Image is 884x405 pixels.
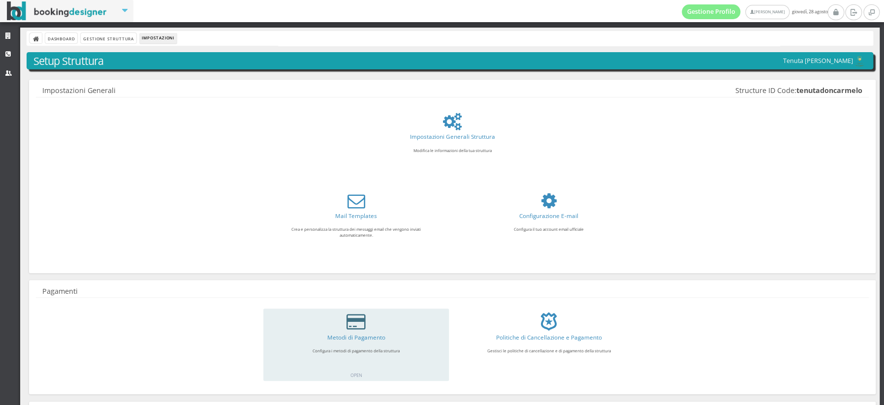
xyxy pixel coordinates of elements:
span: Structure ID Code: [735,86,862,94]
h5: Tenuta [PERSON_NAME] [783,56,866,66]
a: [PERSON_NAME] [745,5,789,19]
a: Gestione Profilo [682,4,741,19]
a: Gestione Struttura [81,33,136,43]
span: giovedì, 28 agosto [682,4,827,19]
div: Configura i metodi di pagamento della struttura [277,343,436,364]
span: Impostazioni Generali [42,86,116,95]
a: OPEN [350,372,362,378]
li: Impostazioni [140,33,177,44]
b: tenutadoncarmelo [796,86,862,95]
img: BookingDesigner.com [7,1,107,21]
a: Configurazione E-mail [519,212,578,219]
span: Pagamenti [42,286,78,296]
a: Politiche di Cancellazione e Pagamento [496,333,601,341]
a: Dashboard [45,33,77,43]
img: c17ce5f8a98d11e9805da647fc135771.png [852,56,866,66]
h3: Setup Struttura [33,55,867,67]
div: Configura il tuo account email ufficiale [469,222,629,237]
a: Metodi di Pagamento [327,333,385,341]
div: Modifica le informazioni della tua struttura [373,143,532,163]
div: Gestisci le politiche di cancellazione e di pagamento della struttura [469,343,629,364]
div: Crea e personalizza la struttura dei messaggi email che vengono inviati automaticamente. [277,222,436,242]
a: Impostazioni Generali Struttura [410,132,495,140]
a: Mail Templates [335,212,377,219]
